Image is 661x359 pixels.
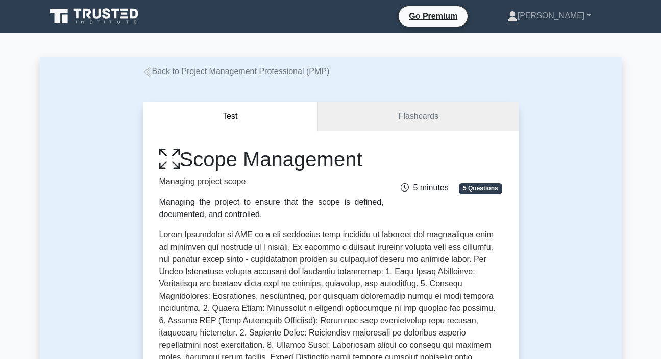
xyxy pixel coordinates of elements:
[159,176,384,188] p: Managing project scope
[403,10,463,22] a: Go Premium
[143,102,319,131] button: Test
[483,6,616,26] a: [PERSON_NAME]
[318,102,518,131] a: Flashcards
[401,183,448,192] span: 5 minutes
[459,183,502,194] span: 5 Questions
[143,67,330,76] a: Back to Project Management Professional (PMP)
[159,147,384,172] h1: Scope Management
[159,196,384,221] div: Managing the project to ensure that the scope is defined, documented, and controlled.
